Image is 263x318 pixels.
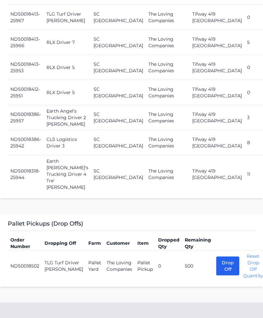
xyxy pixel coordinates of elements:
[91,30,146,55] td: SC [GEOGRAPHIC_DATA]
[91,131,146,156] td: SC [GEOGRAPHIC_DATA]
[104,237,135,251] th: Customer
[91,80,146,105] td: SC [GEOGRAPHIC_DATA]
[104,251,135,282] td: The Loving Companies
[190,80,244,105] td: Tifway 419 [GEOGRAPHIC_DATA]
[243,253,263,279] button: Reset Drop Off Quantity
[146,80,190,105] td: The Loving Companies
[182,251,214,282] td: 500
[8,219,255,231] h3: Pallet Pickups (Drop Offs)
[156,251,182,282] td: 0
[8,251,42,282] td: NDS0018502
[44,5,91,30] td: TLG Turf Driver [PERSON_NAME]
[216,257,239,276] button: Drop Off
[8,237,42,251] th: Order Number
[91,5,146,30] td: SC [GEOGRAPHIC_DATA]
[190,5,244,30] td: Tifway 419 [GEOGRAPHIC_DATA]
[44,105,91,131] td: Earth Angel's Trucking Driver 2 [PERSON_NAME]
[91,55,146,80] td: SC [GEOGRAPHIC_DATA]
[8,55,44,80] td: NDS0018413-25953
[146,156,190,194] td: The Loving Companies
[146,5,190,30] td: The Loving Companies
[146,105,190,131] td: The Loving Companies
[135,237,156,251] th: Item
[42,251,86,282] td: TLG Turf Driver [PERSON_NAME]
[135,251,156,282] td: Pallet Pickup
[91,105,146,131] td: SC [GEOGRAPHIC_DATA]
[156,237,182,251] th: Dropped Qty
[182,237,214,251] th: Remaining Qty
[8,5,44,30] td: NDS0018413-25967
[8,30,44,55] td: NDS0018413-25966
[146,30,190,55] td: The Loving Companies
[8,131,44,156] td: NDS0018386-25942
[86,251,104,282] td: Pallet Yard
[190,105,244,131] td: Tifway 419 [GEOGRAPHIC_DATA]
[190,30,244,55] td: Tifway 419 [GEOGRAPHIC_DATA]
[44,55,91,80] td: RLX Driver 5
[8,80,44,105] td: NDS0018412-25951
[42,237,86,251] th: Dropping Off
[146,131,190,156] td: The Loving Companies
[190,131,244,156] td: Tifway 419 [GEOGRAPHIC_DATA]
[146,55,190,80] td: The Loving Companies
[44,131,91,156] td: CLS Logistics Driver 3
[190,55,244,80] td: Tifway 419 [GEOGRAPHIC_DATA]
[86,237,104,251] th: Farm
[44,80,91,105] td: RLX Driver 5
[8,156,44,194] td: NDS0018318-25944
[190,156,244,194] td: Tifway 419 [GEOGRAPHIC_DATA]
[44,30,91,55] td: RLX Driver 7
[44,156,91,194] td: Earth [PERSON_NAME]'s Trucking Driver 4 Tre' [PERSON_NAME]
[8,105,44,131] td: NDS0018386-25957
[91,156,146,194] td: SC [GEOGRAPHIC_DATA]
